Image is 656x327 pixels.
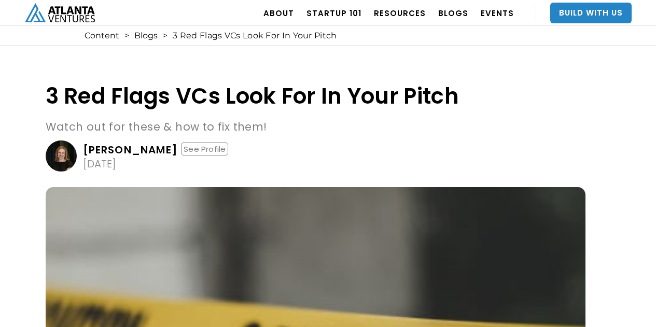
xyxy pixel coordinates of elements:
[83,145,178,155] div: [PERSON_NAME]
[134,31,158,41] a: Blogs
[46,119,585,135] p: Watch out for these & how to fix them!
[83,159,116,169] div: [DATE]
[46,140,585,172] a: [PERSON_NAME]See Profile[DATE]
[550,3,632,23] a: Build With Us
[181,143,228,155] div: See Profile
[173,31,337,41] div: 3 Red Flags VCs Look For In Your Pitch
[124,31,129,41] div: >
[85,31,119,41] a: Content
[46,84,585,108] h1: 3 Red Flags VCs Look For In Your Pitch
[163,31,168,41] div: >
